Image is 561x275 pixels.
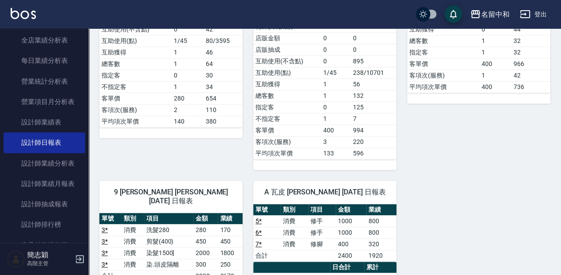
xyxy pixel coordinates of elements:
td: 不指定客 [253,113,321,124]
td: 1 [172,81,204,93]
td: 指定客 [99,70,172,81]
th: 日合計 [330,262,364,273]
td: 0 [351,32,396,44]
td: 指定客 [253,101,321,113]
th: 單號 [253,204,281,216]
th: 金額 [336,204,366,216]
td: 1/45 [321,67,350,78]
td: 320 [366,238,396,250]
a: 營業項目月分析表 [4,92,85,112]
td: 互助獲得 [99,46,172,58]
td: 不指定客 [99,81,172,93]
td: 110 [204,104,243,116]
td: 1/45 [172,35,204,46]
td: 剪髮(400) [144,236,193,247]
td: 0 [321,55,350,67]
td: 1800 [218,247,243,259]
td: 平均項次單價 [407,81,479,93]
table: a dense table [253,204,396,262]
td: 客項次(服務) [253,136,321,147]
th: 累計 [364,262,396,273]
a: 設計師排行榜 [4,214,85,235]
span: 9 [PERSON_NAME] [PERSON_NAME][DATE] 日報表 [110,188,232,205]
td: 1 [172,58,204,70]
td: 洗髮280 [144,224,193,236]
td: 染髮1500] [144,247,193,259]
td: 消費 [122,236,144,247]
td: 654 [204,93,243,104]
td: 互助獲得 [253,78,321,90]
td: 450 [218,236,243,247]
td: 400 [321,124,350,136]
a: 設計師抽成報表 [4,194,85,214]
td: 132 [351,90,396,101]
td: 0 [321,32,350,44]
img: Logo [11,8,36,19]
span: A 瓦皮 [PERSON_NAME] [DATE] 日報表 [264,188,386,197]
td: 消費 [281,215,308,227]
td: 客項次(服務) [99,104,172,116]
td: 消費 [281,238,308,250]
td: 400 [336,238,366,250]
td: 80/3595 [204,35,243,46]
td: 客項次(服務) [407,70,479,81]
td: 34 [204,81,243,93]
td: 300 [193,259,218,270]
td: 店販抽成 [253,44,321,55]
td: 32 [511,46,550,58]
td: 平均項次單價 [253,147,321,159]
td: 44 [511,23,550,35]
th: 單號 [99,213,122,225]
button: save [444,5,462,23]
a: 商品銷售排行榜 [4,235,85,256]
td: 133 [321,147,350,159]
img: Person [7,250,25,268]
th: 類別 [122,213,144,225]
td: 互助使用(不含點) [99,23,172,35]
td: 46 [204,46,243,58]
td: 596 [351,147,396,159]
td: 2 [172,104,204,116]
td: 30 [204,70,243,81]
td: 0 [172,23,204,35]
h5: 簡志穎 [27,251,72,260]
th: 項目 [144,213,193,225]
a: 設計師日報表 [4,132,85,153]
td: 修手 [308,227,336,238]
td: 450 [193,236,218,247]
td: 客單價 [99,93,172,104]
td: 客單價 [253,124,321,136]
td: 互助使用(點) [253,67,321,78]
a: 全店業績分析表 [4,30,85,50]
td: 互助獲得 [407,23,479,35]
td: 客單價 [407,58,479,70]
a: 設計師業績月報表 [4,174,85,194]
td: 400 [479,81,511,93]
td: 合計 [253,250,281,261]
td: 2400 [336,250,366,261]
td: 0 [479,23,511,35]
td: 1000 [336,227,366,238]
td: 42 [511,70,550,81]
td: 1000 [336,215,366,227]
td: 消費 [281,227,308,238]
td: 0 [321,44,350,55]
td: 7 [351,113,396,124]
td: 380 [204,116,243,127]
td: 總客數 [253,90,321,101]
td: 1 [172,46,204,58]
p: 高階主管 [27,260,72,267]
td: 238/10701 [351,67,396,78]
th: 業績 [366,204,396,216]
td: 32 [511,35,550,46]
td: 966 [511,58,550,70]
td: 125 [351,101,396,113]
td: 140 [172,116,204,127]
td: 互助使用(點) [99,35,172,46]
td: 0 [321,101,350,113]
button: 名留中和 [467,5,513,23]
div: 名留中和 [481,9,509,20]
td: 總客數 [407,35,479,46]
td: 64 [204,58,243,70]
a: 營業統計分析表 [4,71,85,92]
